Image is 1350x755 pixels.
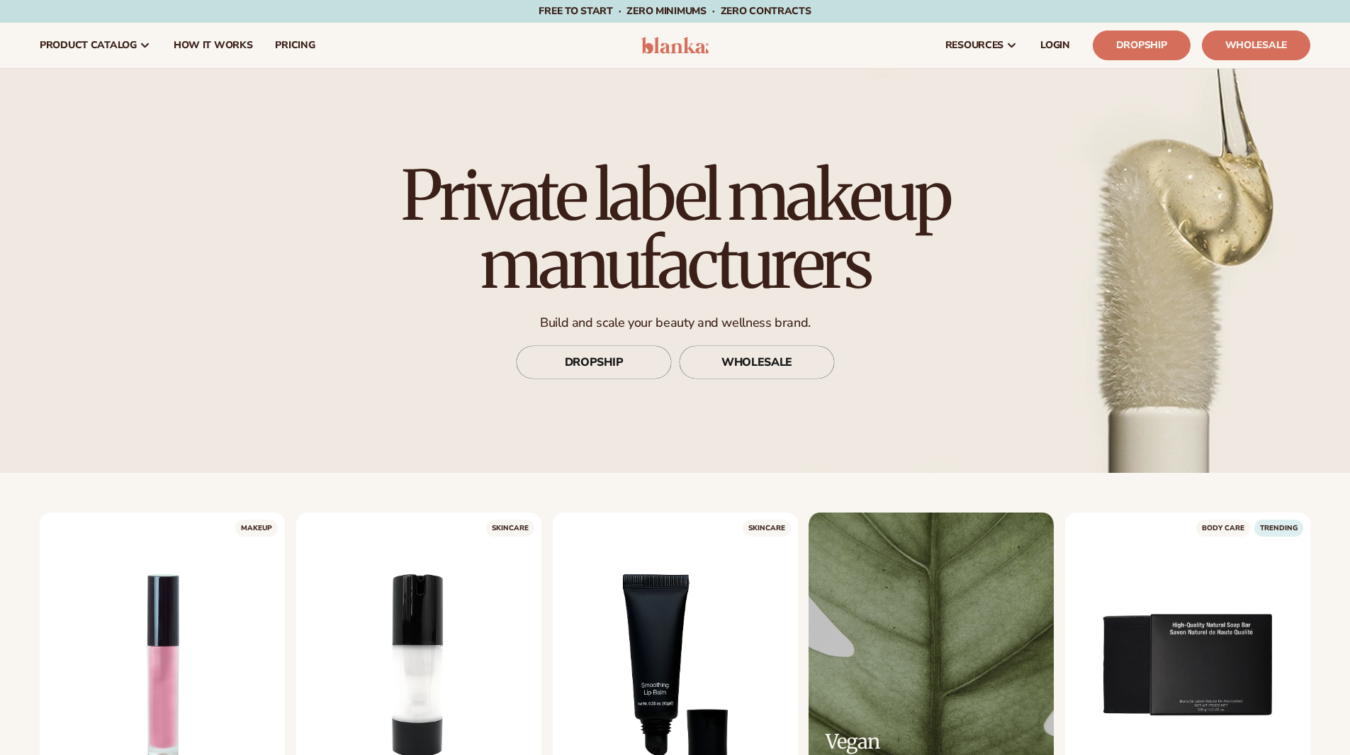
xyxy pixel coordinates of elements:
[516,346,672,380] a: DROPSHIP
[275,40,315,51] span: pricing
[945,40,1003,51] span: resources
[162,23,264,68] a: How It Works
[641,37,709,54] img: logo
[1093,30,1191,60] a: Dropship
[539,4,811,18] span: Free to start · ZERO minimums · ZERO contracts
[28,23,162,68] a: product catalog
[1040,40,1070,51] span: LOGIN
[174,40,253,51] span: How It Works
[826,731,951,753] h2: Vegan
[360,315,991,331] p: Build and scale your beauty and wellness brand.
[679,346,835,380] a: WHOLESALE
[1202,30,1310,60] a: Wholesale
[1029,23,1081,68] a: LOGIN
[264,23,326,68] a: pricing
[40,40,137,51] span: product catalog
[934,23,1029,68] a: resources
[360,162,991,298] h1: Private label makeup manufacturers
